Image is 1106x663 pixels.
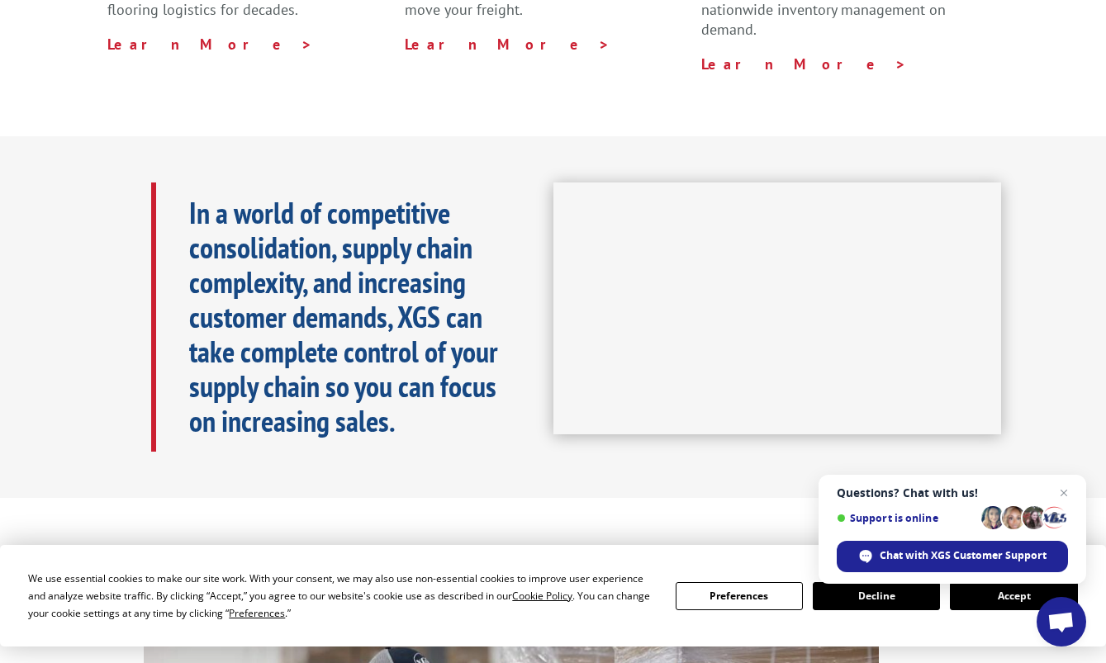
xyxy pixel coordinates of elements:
[405,35,610,54] a: Learn More >
[837,541,1068,572] div: Chat with XGS Customer Support
[28,570,655,622] div: We use essential cookies to make our site work. With your consent, we may also use non-essential ...
[1054,483,1074,503] span: Close chat
[880,548,1047,563] span: Chat with XGS Customer Support
[1037,597,1086,646] div: Open chat
[189,193,498,440] b: In a world of competitive consolidation, supply chain complexity, and increasing customer demands...
[107,35,313,54] a: Learn More >
[512,589,572,603] span: Cookie Policy
[676,582,803,610] button: Preferences
[553,182,1002,434] iframe: XGS Logistics Solutions
[950,582,1077,610] button: Accept
[701,54,907,73] a: Learn More >
[229,606,285,620] span: Preferences
[837,512,975,524] span: Support is online
[837,486,1068,500] span: Questions? Chat with us!
[813,582,940,610] button: Decline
